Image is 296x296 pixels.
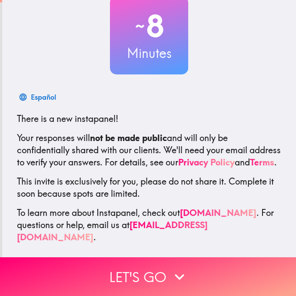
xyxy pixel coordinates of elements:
h2: 8 [110,8,188,44]
div: Español [31,91,56,103]
button: Español [17,88,60,106]
a: [EMAIL_ADDRESS][DOMAIN_NAME] [17,219,208,242]
b: not be made public [90,132,167,143]
p: This invite is exclusively for you, please do not share it. Complete it soon because spots are li... [17,175,281,200]
a: [DOMAIN_NAME] [180,207,256,218]
span: There is a new instapanel! [17,113,118,124]
a: Privacy Policy [178,157,235,168]
p: Your responses will and will only be confidentially shared with our clients. We'll need your emai... [17,132,281,168]
a: Terms [250,157,274,168]
p: To learn more about Instapanel, check out . For questions or help, email us at . [17,207,281,243]
span: ~ [134,13,146,39]
h3: Minutes [110,44,188,62]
